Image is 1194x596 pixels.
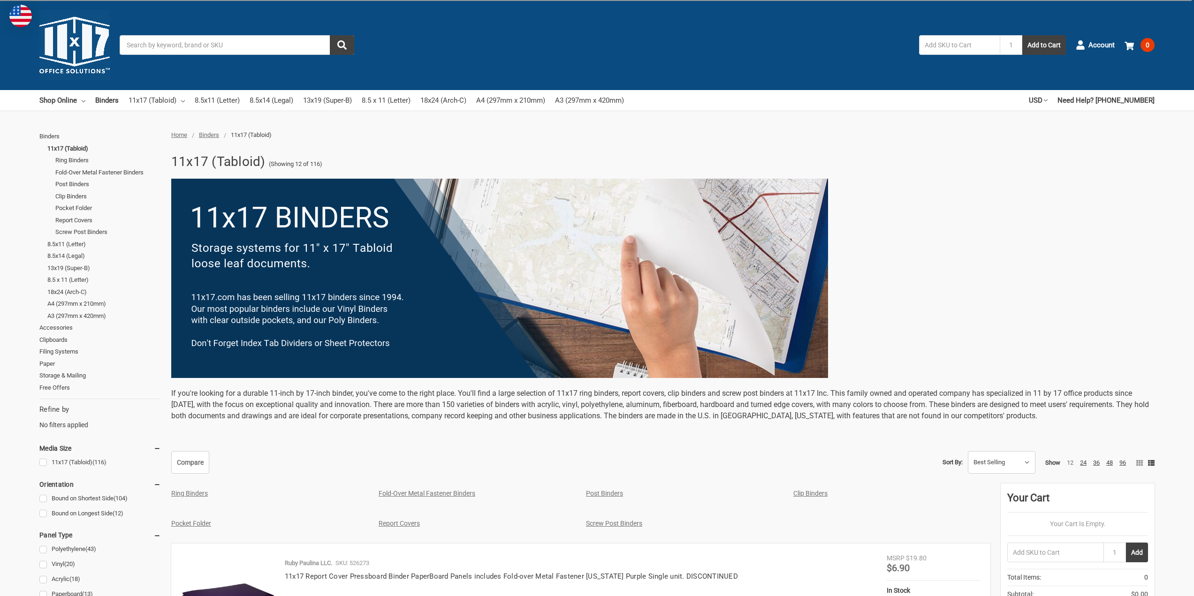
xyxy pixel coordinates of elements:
h5: Refine by [39,404,161,415]
input: Add SKU to Cart [919,35,1000,55]
a: Screw Post Binders [586,520,642,527]
span: If you're looking for a durable 11-inch by 17-inch binder, you've come to the right place. You'll... [171,389,1149,420]
div: MSRP [887,553,905,563]
a: Polyethylene [39,543,161,556]
a: 13x19 (Super-B) [303,90,352,111]
a: Bound on Shortest Side [39,492,161,505]
a: 36 [1093,459,1100,466]
a: 11x17 (Tabloid) [39,456,161,469]
a: 18x24 (Arch-C) [47,286,161,298]
a: 8.5x11 (Letter) [47,238,161,250]
span: 11x17 (Tabloid) [231,131,272,138]
a: Bound on Longest Side [39,507,161,520]
a: Account [1076,33,1115,57]
span: $6.90 [887,562,910,573]
img: duty and tax information for United States [9,5,32,27]
p: SKU: 526273 [335,558,369,568]
a: Report Covers [55,214,161,226]
a: 12 [1067,459,1073,466]
a: 8.5 x 11 (Letter) [47,274,161,286]
a: A4 (297mm x 210mm) [47,298,161,310]
a: A3 (297mm x 420mm) [555,90,624,111]
a: 8.5x14 (Legal) [47,250,161,262]
a: 96 [1119,459,1126,466]
a: 13x19 (Super-B) [47,262,161,274]
span: (43) [85,545,96,552]
a: Screw Post Binders [55,226,161,238]
a: A3 (297mm x 420mm) [47,310,161,322]
div: Your Cart [1007,490,1148,513]
a: Ring Binders [171,490,208,497]
a: 11x17 (Tabloid) [47,143,161,155]
span: (Showing 12 of 116) [269,159,322,169]
span: Account [1088,40,1115,51]
input: Search by keyword, brand or SKU [120,35,354,55]
a: Free Offers [39,382,161,394]
a: Ring Binders [55,154,161,166]
h5: Media Size [39,443,161,454]
a: Home [171,131,187,138]
p: Ruby Paulina LLC. [285,558,332,568]
a: Clip Binders [793,490,828,497]
h5: Panel Type [39,529,161,541]
a: Binders [95,90,119,111]
a: 8.5x11 (Letter) [195,90,240,111]
a: Binders [199,131,219,138]
span: $19.80 [906,554,927,562]
a: 8.5 x 11 (Letter) [362,90,411,111]
span: 0 [1141,38,1155,52]
a: Binders [39,130,161,143]
a: Report Covers [379,520,420,527]
a: Filing Systems [39,346,161,358]
a: Pocket Folder [55,202,161,214]
a: 0 [1125,33,1155,57]
a: 18x24 (Arch-C) [420,90,466,111]
h1: 11x17 (Tabloid) [171,150,266,174]
a: Fold-Over Metal Fastener Binders [55,166,161,179]
h5: Orientation [39,479,161,490]
span: (116) [92,459,106,466]
a: Post Binders [586,490,623,497]
a: Fold-Over Metal Fastener Binders [379,490,475,497]
a: Accessories [39,322,161,334]
a: Clip Binders [55,190,161,203]
a: Vinyl [39,558,161,571]
a: Compare [171,451,209,474]
a: Paper [39,358,161,370]
img: 11x17.com [39,10,110,80]
div: In Stock [887,586,981,596]
img: binders-1-.png [171,179,828,378]
a: Storage & Mailing [39,370,161,382]
a: 11x17 Report Cover Pressboard Binder PaperBoard Panels includes Fold-over Metal Fastener [US_STAT... [285,572,738,581]
a: 8.5x14 (Legal) [250,90,293,111]
a: Need Help? [PHONE_NUMBER] [1057,90,1155,111]
a: 48 [1106,459,1113,466]
a: USD [1029,90,1048,111]
span: (18) [69,575,80,582]
a: Shop Online [39,90,85,111]
a: Post Binders [55,178,161,190]
p: Your Cart Is Empty. [1007,519,1148,529]
span: (104) [114,495,128,502]
a: Pocket Folder [171,520,211,527]
a: A4 (297mm x 210mm) [476,90,545,111]
a: Acrylic [39,573,161,586]
div: No filters applied [39,404,161,430]
a: 24 [1080,459,1087,466]
button: Add to Cart [1022,35,1066,55]
a: Clipboards [39,334,161,346]
label: Sort By: [943,455,963,469]
span: Show [1045,459,1060,466]
a: 11x17 (Tabloid) [129,90,185,111]
span: (20) [64,560,75,567]
span: (12) [113,510,123,517]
